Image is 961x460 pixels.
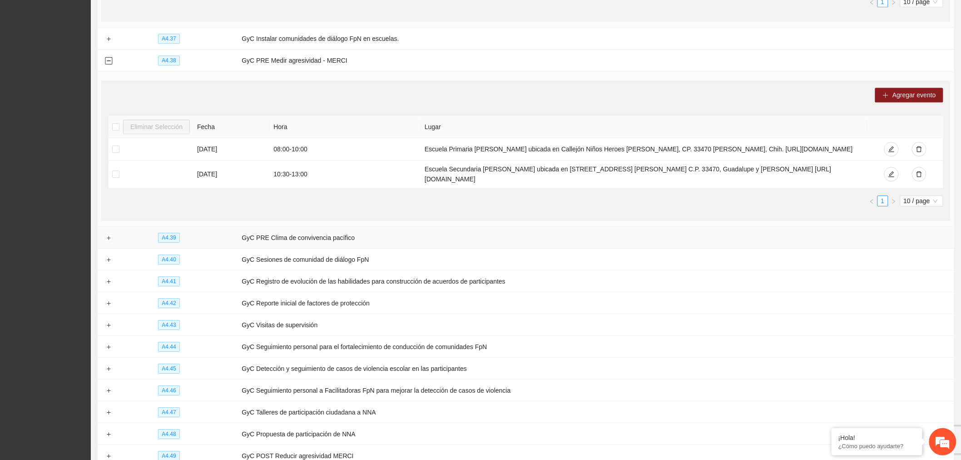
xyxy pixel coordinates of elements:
[238,28,954,50] td: GyC Instalar comunidades de diálogo FpN en escuelas.
[193,160,270,188] td: [DATE]
[105,35,112,43] button: Expand row
[867,195,877,206] button: left
[238,249,954,270] td: GyC Sesiones de comunidad de diálogo FpN
[158,276,179,286] span: A4.41
[23,135,155,227] span: No hay ninguna conversación en curso
[158,342,179,352] span: A4.44
[888,195,899,206] li: Next Page
[878,196,888,206] a: 1
[838,443,916,450] p: ¿Cómo puedo ayudarte?
[238,50,954,71] td: GyC PRE Medir agresividad - MERCI
[421,116,867,138] th: Lugar
[869,199,875,204] span: left
[149,5,171,26] div: Minimizar ventana de chat en vivo
[158,407,179,417] span: A4.47
[270,116,421,138] th: Hora
[158,385,179,395] span: A4.46
[238,401,954,423] td: GyC Talleres de participación ciudadana a NNA
[238,314,954,336] td: GyC Visitas de supervisión
[904,196,940,206] span: 10 / page
[105,344,112,351] button: Expand row
[49,240,129,258] div: Chatear ahora
[916,146,922,153] span: delete
[158,429,179,439] span: A4.48
[105,387,112,395] button: Expand row
[158,298,179,308] span: A4.42
[238,358,954,380] td: GyC Detección y seguimiento de casos de violencia escolar en las participantes
[105,278,112,285] button: Expand row
[158,255,179,265] span: A4.40
[892,90,936,100] span: Agregar evento
[884,167,899,181] button: edit
[912,142,926,156] button: delete
[888,146,895,153] span: edit
[193,138,270,160] td: [DATE]
[158,233,179,243] span: A4.39
[877,195,888,206] li: 1
[875,88,943,102] button: plusAgregar evento
[193,116,270,138] th: Fecha
[105,235,112,242] button: Expand row
[421,138,867,160] td: Escuela Primaria [PERSON_NAME] ubicada en Callejón Niños Heroes [PERSON_NAME], CP. 33470 [PERSON_...
[838,434,916,441] div: ¡Hola!
[238,380,954,401] td: GyC Seguimiento personal a Facilitadoras FpN para mejorar la detección de casos de violencia
[158,34,179,44] span: A4.37
[158,320,179,330] span: A4.43
[238,292,954,314] td: GyC Reporte inicial de factores de protección
[158,364,179,374] span: A4.45
[270,160,421,188] td: 10:30 - 13:00
[270,138,421,160] td: 08:00 - 10:00
[105,365,112,373] button: Expand row
[158,55,179,65] span: A4.38
[891,199,897,204] span: right
[900,195,943,206] div: Page Size
[105,256,112,264] button: Expand row
[888,171,895,178] span: edit
[105,300,112,307] button: Expand row
[867,195,877,206] li: Previous Page
[238,227,954,249] td: GyC PRE Clima de convivencia pacífico
[238,423,954,445] td: GyC Propuesta de participación de NNA
[47,47,153,58] div: Conversaciones
[105,409,112,416] button: Expand row
[916,171,922,178] span: delete
[123,120,190,134] button: Eliminar Selección
[238,270,954,292] td: GyC Registro de evolución de las habilidades para construcción de acuerdos de participantes
[105,322,112,329] button: Expand row
[238,336,954,358] td: GyC Seguimiento personal para el fortalecimiento de conducción de comunidades FpN
[912,167,926,181] button: delete
[884,142,899,156] button: edit
[105,431,112,438] button: Expand row
[888,195,899,206] button: right
[421,160,867,188] td: Escuela Secundaria [PERSON_NAME] ubicada en [STREET_ADDRESS] [PERSON_NAME] C.P. 33470, Guadalupe ...
[882,92,889,99] span: plus
[105,453,112,460] button: Expand row
[105,57,112,65] button: Collapse row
